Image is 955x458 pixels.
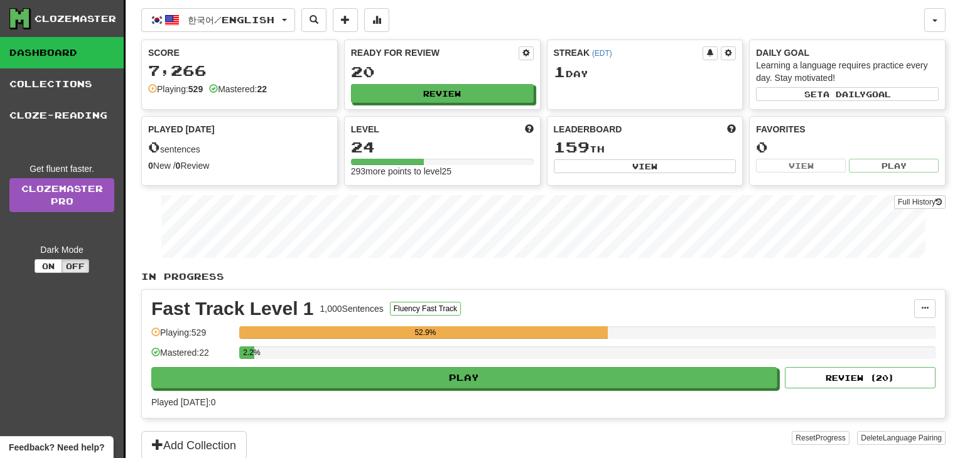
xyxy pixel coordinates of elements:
[176,161,181,171] strong: 0
[148,159,331,172] div: New / Review
[320,302,384,315] div: 1,000 Sentences
[792,431,849,445] button: ResetProgress
[148,139,331,156] div: sentences
[188,84,203,94] strong: 529
[301,8,326,32] button: Search sentences
[243,326,607,339] div: 52.9%
[151,367,777,388] button: Play
[9,178,114,212] a: ClozemasterPro
[823,90,866,99] span: a daily
[554,138,590,156] span: 159
[148,46,331,59] div: Score
[188,14,274,25] span: 한국어 / English
[257,84,267,94] strong: 22
[554,64,736,80] div: Day
[9,441,104,454] span: Open feedback widget
[333,8,358,32] button: Add sentence to collection
[857,431,946,445] button: DeleteLanguage Pairing
[756,139,939,155] div: 0
[364,8,389,32] button: More stats
[351,46,519,59] div: Ready for Review
[148,83,203,95] div: Playing:
[554,46,703,59] div: Streak
[62,259,89,273] button: Off
[148,123,215,136] span: Played [DATE]
[141,8,295,32] button: 한국어/English
[883,434,942,442] span: Language Pairing
[141,270,946,283] p: In Progress
[148,161,153,171] strong: 0
[151,397,215,407] span: Played [DATE]: 0
[554,139,736,156] div: th
[756,87,939,101] button: Seta dailygoal
[390,302,461,316] button: Fluency Fast Track
[151,346,233,367] div: Mastered: 22
[756,159,846,173] button: View
[148,63,331,78] div: 7,266
[554,123,622,136] span: Leaderboard
[554,159,736,173] button: View
[727,123,736,136] span: This week in points, UTC
[151,299,314,318] div: Fast Track Level 1
[351,165,534,178] div: 293 more points to level 25
[756,46,939,59] div: Daily Goal
[756,123,939,136] div: Favorites
[592,49,612,58] a: (EDT)
[849,159,939,173] button: Play
[554,63,566,80] span: 1
[9,243,114,256] div: Dark Mode
[525,123,534,136] span: Score more points to level up
[351,84,534,103] button: Review
[9,162,114,175] div: Get fluent faster.
[243,346,254,359] div: 2.2%
[35,13,116,25] div: Clozemaster
[151,326,233,347] div: Playing: 529
[351,64,534,80] div: 20
[351,123,379,136] span: Level
[756,59,939,84] div: Learning a language requires practice every day. Stay motivated!
[35,259,62,273] button: On
[894,195,946,209] button: Full History
[816,434,846,442] span: Progress
[209,83,267,95] div: Mastered:
[785,367,936,388] button: Review (20)
[148,138,160,156] span: 0
[351,139,534,155] div: 24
